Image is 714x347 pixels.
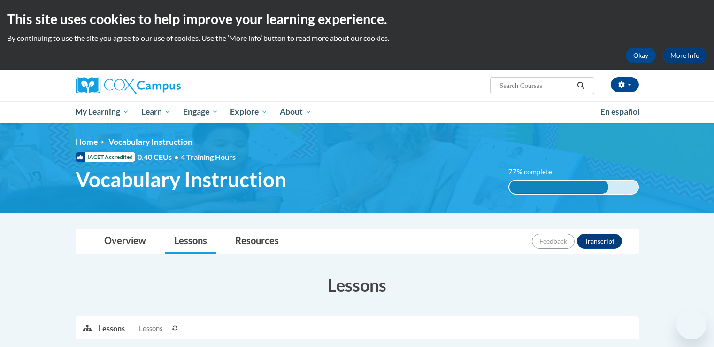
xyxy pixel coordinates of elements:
[138,152,181,162] span: 0.40 CEUs
[177,101,224,123] a: Engage
[61,101,653,123] div: Main menu
[663,48,707,63] a: More Info
[577,234,622,249] button: Transcript
[75,106,129,118] span: My Learning
[76,273,639,297] h3: Lessons
[76,137,98,147] a: Home
[274,101,318,123] a: About
[224,101,274,123] a: Explore
[183,106,218,118] span: Engage
[7,33,707,43] p: By continuing to use the site you agree to our use of cookies. Use the ‘More info’ button to read...
[174,152,178,161] span: •
[139,323,162,334] span: Lessons
[626,48,656,63] button: Okay
[76,152,135,162] span: IACET Accredited
[135,101,177,123] a: Learn
[508,167,562,177] label: 77% complete
[611,77,639,92] button: Account Settings
[76,167,286,192] span: Vocabulary Instruction
[280,106,312,118] span: About
[99,323,125,334] p: Lessons
[141,106,171,118] span: Learn
[226,229,288,254] a: Resources
[165,229,216,254] a: Lessons
[594,102,646,122] a: En español
[574,80,588,91] button: Search
[95,229,155,254] a: Overview
[499,80,574,91] input: Search Courses
[509,181,608,194] div: 77% complete
[230,106,268,118] span: Explore
[76,77,181,94] img: Cox Campus
[108,137,192,147] span: Vocabulary Instruction
[69,101,136,123] a: My Learning
[76,77,254,94] a: Cox Campus
[676,309,706,339] iframe: Button to launch messaging window
[181,152,236,161] span: 4 Training Hours
[600,107,640,117] span: En español
[7,9,707,28] h2: This site uses cookies to help improve your learning experience.
[532,234,575,249] button: Feedback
